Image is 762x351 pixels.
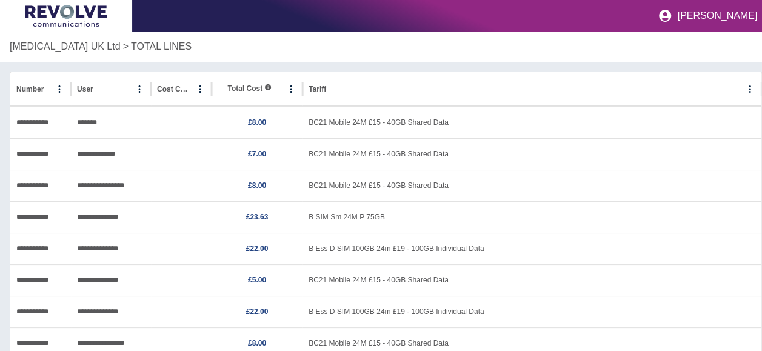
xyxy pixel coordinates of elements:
[248,150,266,158] a: £7.00
[302,296,761,327] div: B Ess D SIM 100GB 24m £19 - 100GB Individual Data
[246,244,269,253] a: £22.00
[248,339,266,347] a: £8.00
[282,81,299,98] button: Total Cost column menu
[246,307,269,316] a: £22.00
[302,138,761,170] div: BC21 Mobile 24M £15 - 40GB Shared Data
[302,170,761,201] div: BC21 Mobile 24M £15 - 40GB Shared Data
[309,85,326,93] div: Tariff
[157,85,190,93] div: Cost Centre
[246,213,269,221] a: £23.63
[10,39,121,54] a: [MEDICAL_DATA] UK Ltd
[677,10,757,21] p: [PERSON_NAME]
[131,39,192,54] a: TOTAL LINES
[51,81,68,98] button: Number column menu
[25,5,107,27] img: Logo
[77,85,93,93] div: User
[123,39,129,54] p: >
[248,118,266,127] a: £8.00
[741,81,758,98] button: Tariff column menu
[227,84,271,94] span: Total Cost includes both fixed and variable costs.
[302,201,761,233] div: B SIM Sm 24M P 75GB
[248,181,266,190] a: £8.00
[653,4,762,28] button: [PERSON_NAME]
[192,81,209,98] button: Cost Centre column menu
[16,85,44,93] div: Number
[302,264,761,296] div: BC21 Mobile 24M £15 - 40GB Shared Data
[302,233,761,264] div: B Ess D SIM 100GB 24m £19 - 100GB Individual Data
[302,107,761,138] div: BC21 Mobile 24M £15 - 40GB Shared Data
[248,276,266,284] a: £5.00
[131,81,148,98] button: User column menu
